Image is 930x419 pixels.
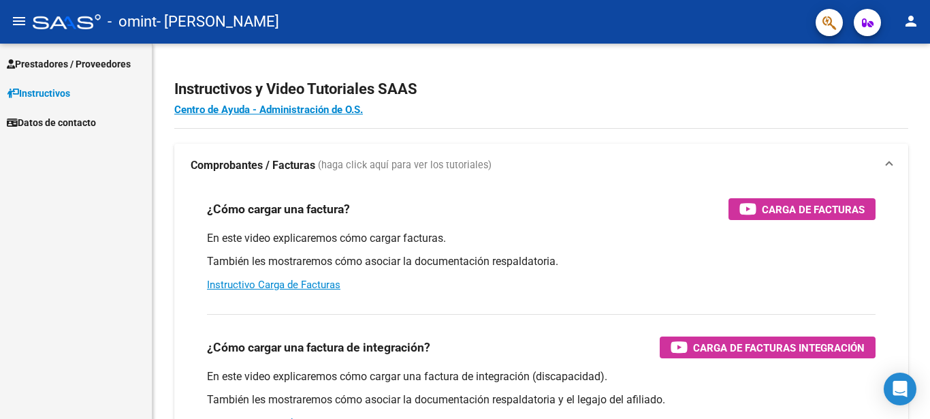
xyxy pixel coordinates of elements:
mat-icon: menu [11,13,27,29]
p: En este video explicaremos cómo cargar facturas. [207,231,876,246]
span: Datos de contacto [7,115,96,130]
span: Instructivos [7,86,70,101]
strong: Comprobantes / Facturas [191,158,315,173]
p: También les mostraremos cómo asociar la documentación respaldatoria. [207,254,876,269]
span: Carga de Facturas Integración [693,339,865,356]
span: Carga de Facturas [762,201,865,218]
mat-icon: person [903,13,919,29]
p: También les mostraremos cómo asociar la documentación respaldatoria y el legajo del afiliado. [207,392,876,407]
span: - omint [108,7,157,37]
button: Carga de Facturas [728,198,876,220]
span: - [PERSON_NAME] [157,7,279,37]
a: Centro de Ayuda - Administración de O.S. [174,104,363,116]
div: Open Intercom Messenger [884,373,916,405]
h3: ¿Cómo cargar una factura de integración? [207,338,430,357]
span: (haga click aquí para ver los tutoriales) [318,158,492,173]
span: Prestadores / Proveedores [7,57,131,72]
a: Instructivo Carga de Facturas [207,279,340,291]
mat-expansion-panel-header: Comprobantes / Facturas (haga click aquí para ver los tutoriales) [174,144,908,187]
button: Carga de Facturas Integración [660,337,876,358]
h3: ¿Cómo cargar una factura? [207,200,350,219]
h2: Instructivos y Video Tutoriales SAAS [174,76,908,102]
p: En este video explicaremos cómo cargar una factura de integración (discapacidad). [207,369,876,384]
